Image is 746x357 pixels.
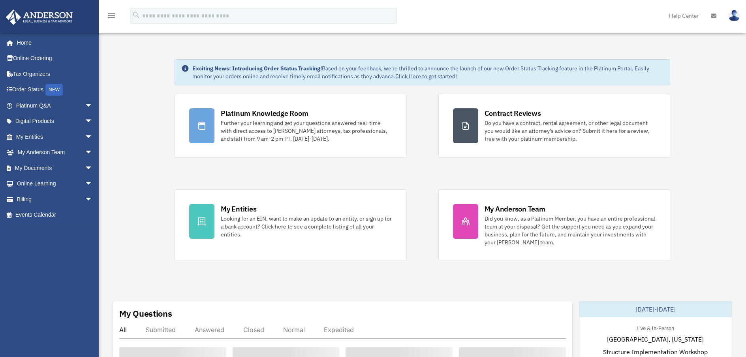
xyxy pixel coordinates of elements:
div: Did you know, as a Platinum Member, you have an entire professional team at your disposal? Get th... [485,215,656,246]
span: arrow_drop_down [85,160,101,176]
a: My Entities Looking for an EIN, want to make an update to an entity, or sign up for a bank accoun... [175,189,407,261]
a: menu [107,14,116,21]
a: My Anderson Team Did you know, as a Platinum Member, you have an entire professional team at your... [438,189,671,261]
div: Further your learning and get your questions answered real-time with direct access to [PERSON_NAM... [221,119,392,143]
i: search [132,11,141,19]
span: arrow_drop_down [85,129,101,145]
a: Order StatusNEW [6,82,105,98]
div: Do you have a contract, rental agreement, or other legal document you would like an attorney's ad... [485,119,656,143]
a: Digital Productsarrow_drop_down [6,113,105,129]
span: [GEOGRAPHIC_DATA], [US_STATE] [607,334,704,344]
span: arrow_drop_down [85,145,101,161]
strong: Exciting News: Introducing Order Status Tracking! [192,65,322,72]
span: Structure Implementation Workshop [603,347,708,357]
div: Live & In-Person [630,323,680,332]
span: arrow_drop_down [85,191,101,208]
div: My Anderson Team [485,204,545,214]
span: arrow_drop_down [85,176,101,192]
div: My Questions [119,308,172,319]
a: Tax Organizers [6,66,105,82]
a: Events Calendar [6,207,105,223]
a: Home [6,35,101,51]
i: menu [107,11,116,21]
img: User Pic [728,10,740,21]
img: Anderson Advisors Platinum Portal [4,9,75,25]
div: Closed [243,326,264,334]
div: All [119,326,127,334]
div: Submitted [146,326,176,334]
div: Normal [283,326,305,334]
div: Contract Reviews [485,108,541,118]
div: Looking for an EIN, want to make an update to an entity, or sign up for a bank account? Click her... [221,215,392,238]
a: My Anderson Teamarrow_drop_down [6,145,105,161]
div: NEW [45,84,63,96]
a: My Documentsarrow_drop_down [6,160,105,176]
span: arrow_drop_down [85,113,101,130]
div: [DATE]-[DATE] [579,301,732,317]
div: Based on your feedback, we're thrilled to announce the launch of our new Order Status Tracking fe... [192,64,663,80]
a: Click Here to get started! [395,73,457,80]
a: Platinum Q&Aarrow_drop_down [6,98,105,113]
div: Answered [195,326,224,334]
a: Billingarrow_drop_down [6,191,105,207]
a: My Entitiesarrow_drop_down [6,129,105,145]
a: Contract Reviews Do you have a contract, rental agreement, or other legal document you would like... [438,94,671,158]
div: Platinum Knowledge Room [221,108,308,118]
a: Online Ordering [6,51,105,66]
a: Platinum Knowledge Room Further your learning and get your questions answered real-time with dire... [175,94,407,158]
span: arrow_drop_down [85,98,101,114]
div: My Entities [221,204,256,214]
div: Expedited [324,326,354,334]
a: Online Learningarrow_drop_down [6,176,105,192]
